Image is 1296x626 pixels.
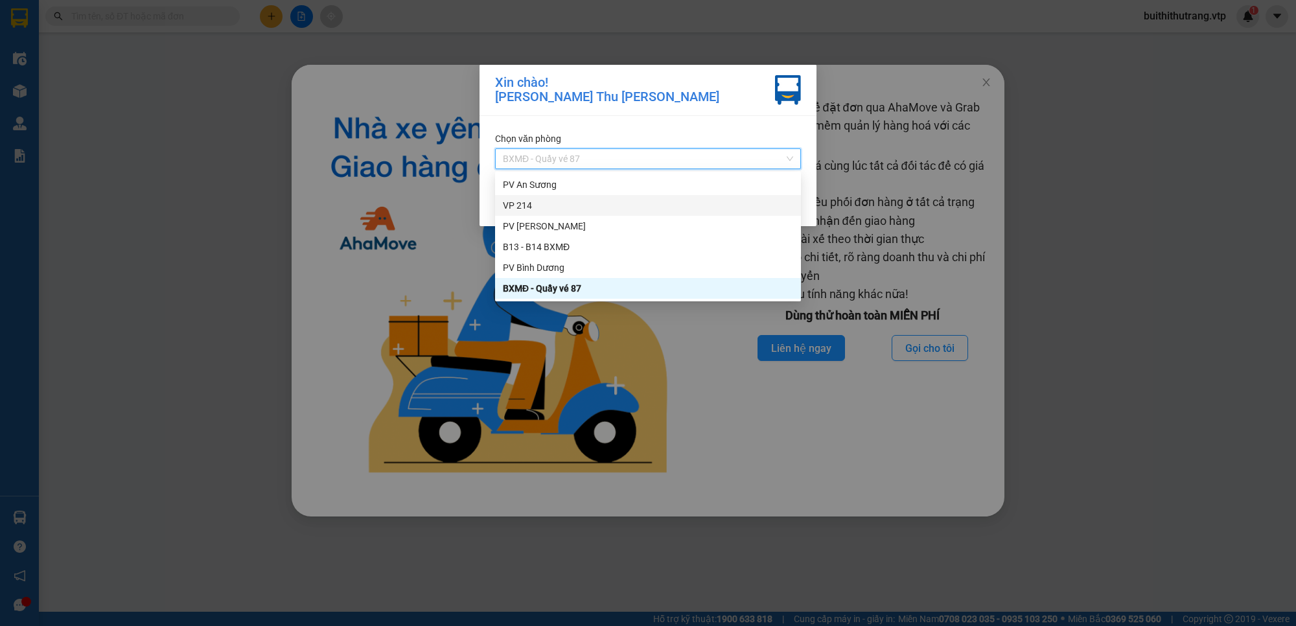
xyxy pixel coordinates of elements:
div: PV Bình Dương [495,257,801,278]
div: PV Bình Dương [503,261,793,275]
div: PV [PERSON_NAME] [503,219,793,233]
div: BXMĐ - Quầy vé 87 [503,281,793,296]
div: Chọn văn phòng [495,132,801,146]
div: PV Tân Bình [495,216,801,237]
div: VP 214 [503,198,793,213]
div: B13 - B14 BXMĐ [495,237,801,257]
div: PV An Sương [495,174,801,195]
span: BXMĐ - Quầy vé 87 [503,149,793,168]
div: BXMĐ - Quầy vé 87 [495,278,801,299]
div: VP 214 [495,195,801,216]
div: Xin chào! [PERSON_NAME] Thu [PERSON_NAME] [495,75,719,105]
img: vxr-icon [775,75,801,105]
div: PV An Sương [503,178,793,192]
div: B13 - B14 BXMĐ [503,240,793,254]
